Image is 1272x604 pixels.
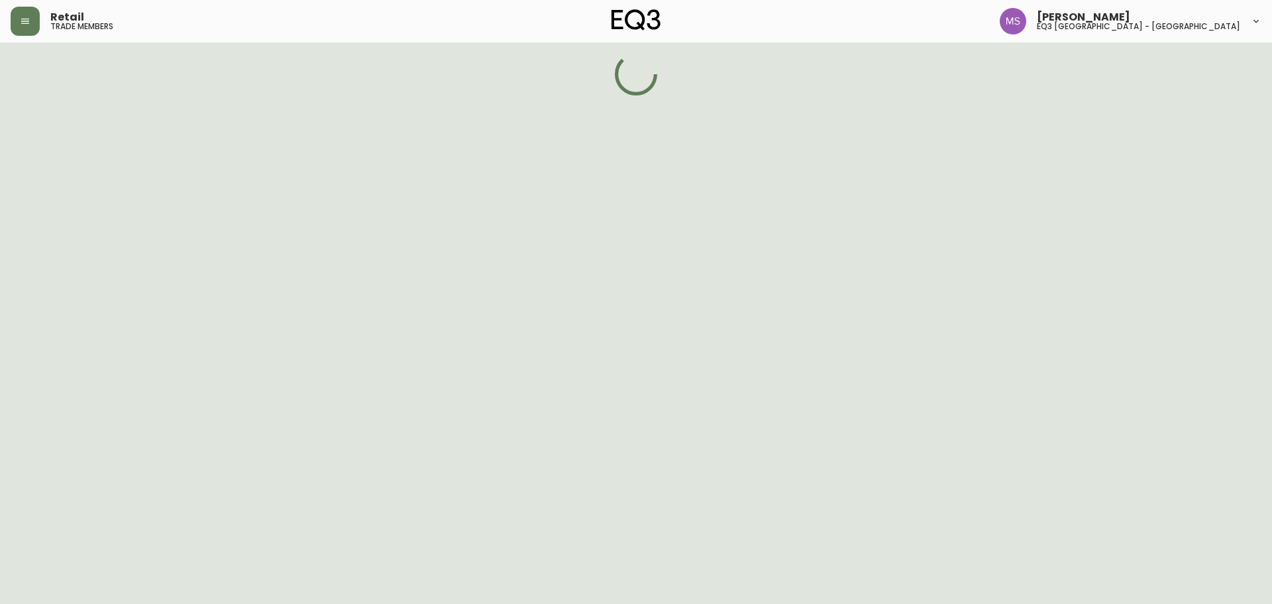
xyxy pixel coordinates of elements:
[1037,23,1240,30] h5: eq3 [GEOGRAPHIC_DATA] - [GEOGRAPHIC_DATA]
[611,9,661,30] img: logo
[50,23,113,30] h5: trade members
[1037,12,1130,23] span: [PERSON_NAME]
[50,12,84,23] span: Retail
[1000,8,1026,34] img: 1b6e43211f6f3cc0b0729c9049b8e7af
